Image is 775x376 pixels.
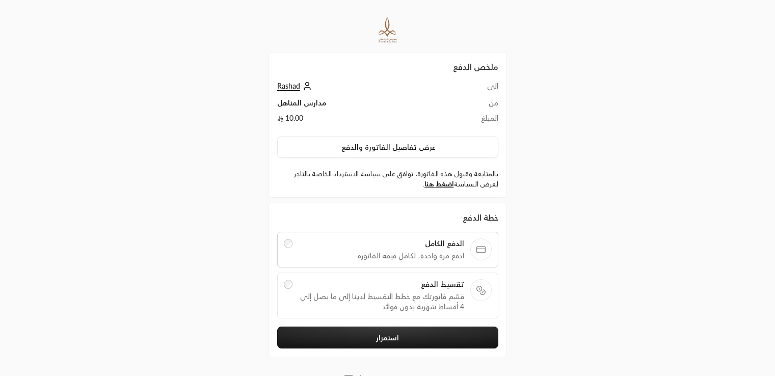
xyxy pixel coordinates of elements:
span: قسّم فاتورتك مع خطط التقسيط لدينا إلى ما يصل إلى 4 أقساط شهرية بدون فوائد [299,291,464,312]
input: تقسيط الدفعقسّم فاتورتك مع خطط التقسيط لدينا إلى ما يصل إلى 4 أقساط شهرية بدون فوائد [284,280,293,289]
td: مدارس المناهل [277,98,441,113]
span: الدفع الكامل [299,238,464,249]
span: Rashad [277,82,300,91]
td: الى [440,81,498,98]
span: ادفع مرة واحدة، لكامل قيمة الفاتورة [299,251,464,261]
button: عرض تفاصيل الفاتورة والدفع [277,137,498,158]
div: خطة الدفع [277,211,498,224]
h2: ملخص الدفع [277,61,498,73]
img: Company Logo [376,16,399,44]
button: استمرار [277,327,498,348]
span: تقسيط الدفع [299,279,464,289]
td: 10.00 [277,113,441,128]
input: الدفع الكاملادفع مرة واحدة، لكامل قيمة الفاتورة [284,239,293,248]
a: اضغط هنا [424,180,454,188]
td: المبلغ [440,113,498,128]
label: بالمتابعة وقبول هذه الفاتورة، توافق على سياسة الاسترداد الخاصة بالتاجر. لعرض السياسة . [277,169,498,189]
a: Rashad [277,82,314,90]
td: من [440,98,498,113]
